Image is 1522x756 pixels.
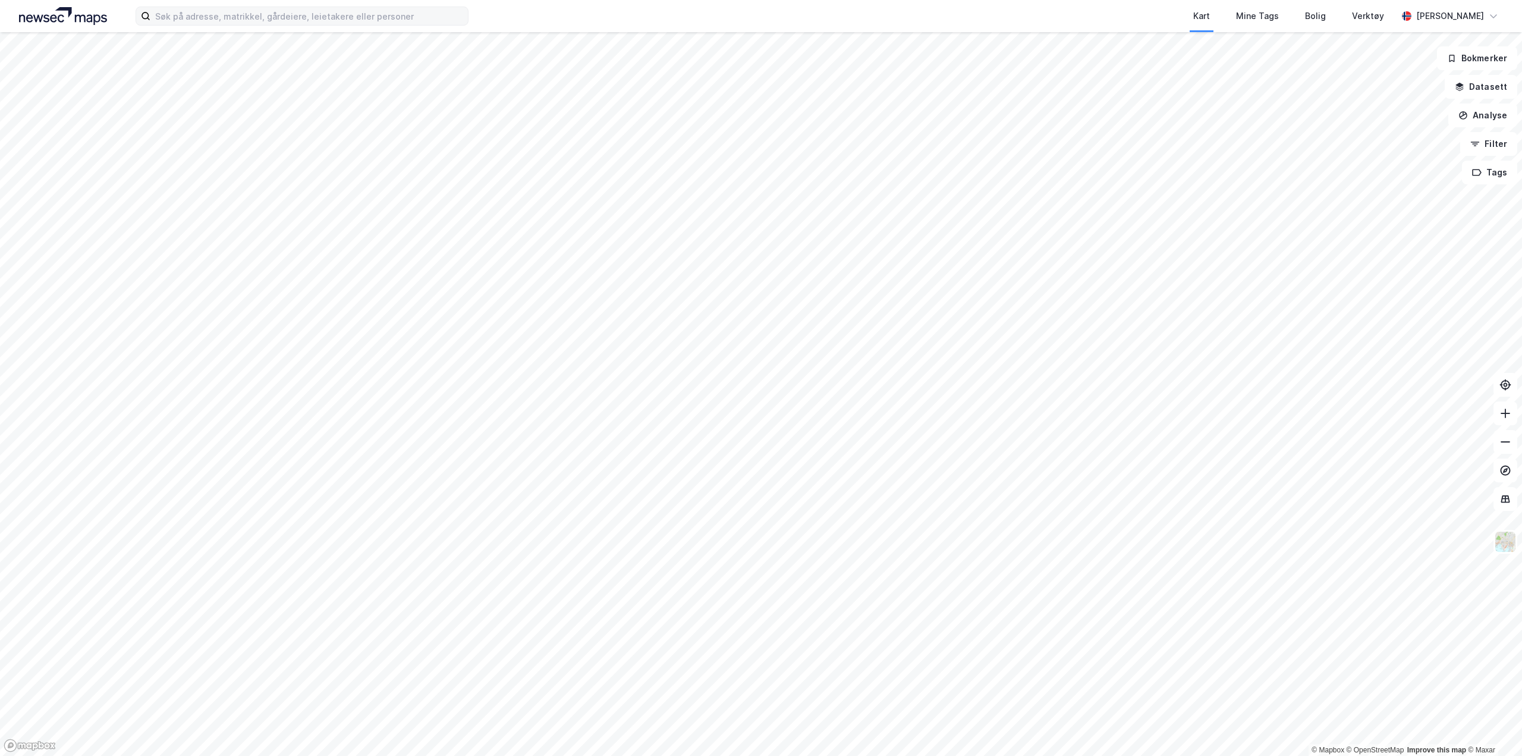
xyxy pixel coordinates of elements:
div: Kontrollprogram for chat [1463,699,1522,756]
iframe: Chat Widget [1463,699,1522,756]
img: Z [1494,531,1517,553]
a: Mapbox homepage [4,739,56,752]
div: Verktøy [1352,9,1384,23]
button: Tags [1462,161,1517,184]
button: Datasett [1445,75,1517,99]
a: Mapbox [1312,746,1344,754]
div: Bolig [1305,9,1326,23]
img: logo.a4113a55bc3d86da70a041830d287a7e.svg [19,7,107,25]
button: Bokmerker [1437,46,1517,70]
a: OpenStreetMap [1347,746,1404,754]
button: Analyse [1448,103,1517,127]
input: Søk på adresse, matrikkel, gårdeiere, leietakere eller personer [150,7,468,25]
div: Kart [1193,9,1210,23]
div: Mine Tags [1236,9,1279,23]
a: Improve this map [1407,746,1466,754]
div: [PERSON_NAME] [1416,9,1484,23]
button: Filter [1460,132,1517,156]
